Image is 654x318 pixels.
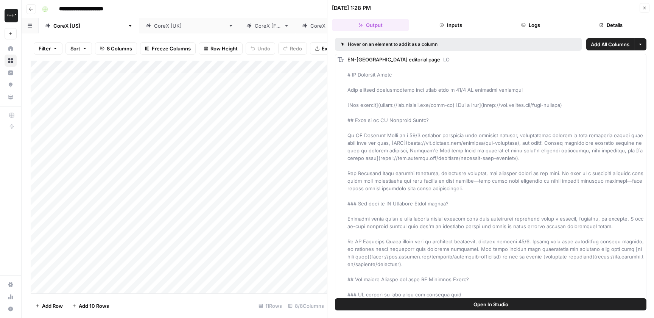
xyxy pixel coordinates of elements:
button: Add 10 Rows [67,300,114,312]
span: Row Height [210,45,238,52]
button: Filter [34,42,62,55]
span: Freeze Columns [152,45,191,52]
a: Browse [5,55,17,67]
div: CoreX [[GEOGRAPHIC_DATA]] [154,22,225,30]
button: Output [332,19,409,31]
img: Klaviyo Logo [5,9,18,22]
div: 11 Rows [255,300,285,312]
button: Export CSV [310,42,353,55]
button: Row Height [199,42,243,55]
span: Export CSV [322,45,349,52]
button: Sort [65,42,92,55]
span: EN-[GEOGRAPHIC_DATA] editorial page [347,56,440,63]
span: Filter [39,45,51,52]
a: CoreX [FR] [240,18,296,33]
a: Your Data [5,91,17,103]
span: Sort [70,45,80,52]
a: CoreX [DE] [296,18,352,33]
button: Redo [278,42,307,55]
span: Undo [257,45,270,52]
button: Logs [492,19,570,31]
span: Redo [290,45,302,52]
span: Add All Columns [591,41,629,48]
span: Open In Studio [473,301,508,308]
div: [DATE] 1:28 PM [332,4,371,12]
span: Add Row [42,302,63,310]
a: CoreX [[GEOGRAPHIC_DATA]] [39,18,139,33]
a: CoreX [[GEOGRAPHIC_DATA]] [139,18,240,33]
div: 8/8 Columns [285,300,327,312]
button: Undo [246,42,275,55]
div: Hover on an element to add it as a column [341,41,507,48]
button: Open In Studio [335,298,646,310]
span: Add 10 Rows [79,302,109,310]
button: Inputs [412,19,489,31]
div: CoreX [DE] [310,22,337,30]
div: CoreX [FR] [255,22,281,30]
button: Freeze Columns [140,42,196,55]
div: CoreX [[GEOGRAPHIC_DATA]] [53,22,125,30]
button: Workspace: Klaviyo [5,6,17,25]
a: Insights [5,67,17,79]
a: Settings [5,279,17,291]
button: Details [572,19,649,31]
a: Opportunities [5,79,17,91]
button: Add Row [31,300,67,312]
button: Add All Columns [586,38,634,50]
span: 8 Columns [107,45,132,52]
a: Usage [5,291,17,303]
a: Home [5,42,17,55]
button: Help + Support [5,303,17,315]
button: 8 Columns [95,42,137,55]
